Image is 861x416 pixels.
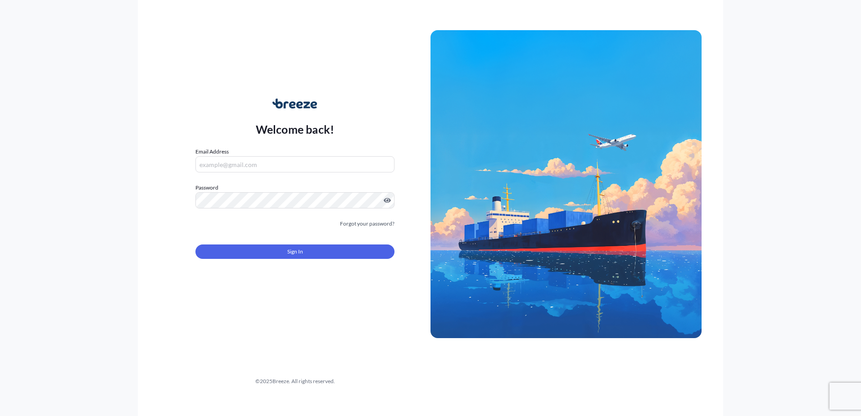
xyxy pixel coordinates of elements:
[195,147,229,156] label: Email Address
[195,183,394,192] label: Password
[256,122,335,136] p: Welcome back!
[340,219,394,228] a: Forgot your password?
[430,30,702,338] img: Ship illustration
[195,244,394,259] button: Sign In
[287,247,303,256] span: Sign In
[159,377,430,386] div: © 2025 Breeze. All rights reserved.
[195,156,394,172] input: example@gmail.com
[384,197,391,204] button: Show password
